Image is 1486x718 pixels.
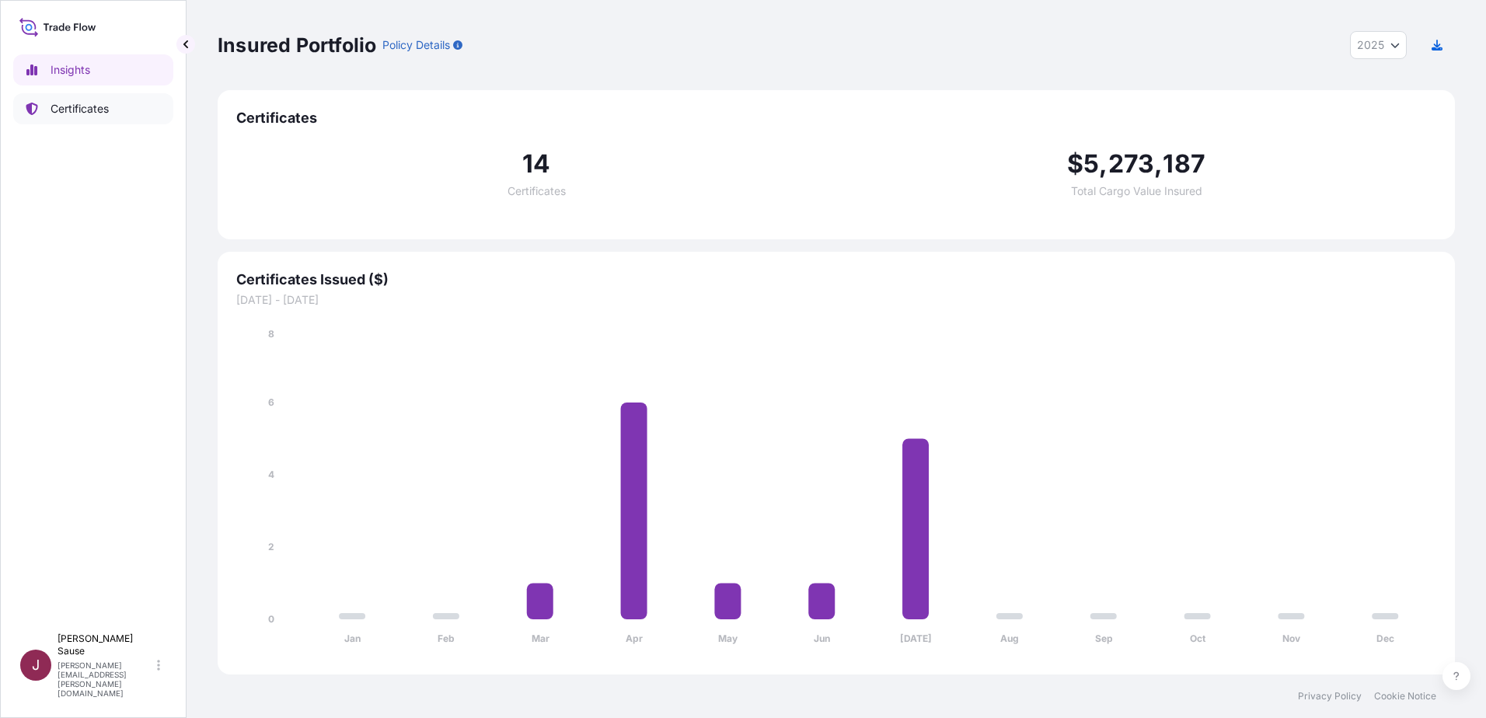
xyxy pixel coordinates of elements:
[522,152,550,176] span: 14
[32,657,40,673] span: J
[1282,633,1301,644] tspan: Nov
[532,633,549,644] tspan: Mar
[1350,31,1407,59] button: Year Selector
[236,109,1436,127] span: Certificates
[1154,152,1163,176] span: ,
[1099,152,1108,176] span: ,
[218,33,376,58] p: Insured Portfolio
[438,633,455,644] tspan: Feb
[51,62,90,78] p: Insights
[1190,633,1206,644] tspan: Oct
[268,469,274,480] tspan: 4
[382,37,450,53] p: Policy Details
[268,328,274,340] tspan: 8
[718,633,738,644] tspan: May
[51,101,109,117] p: Certificates
[1000,633,1019,644] tspan: Aug
[268,541,274,552] tspan: 2
[1095,633,1113,644] tspan: Sep
[1298,690,1362,702] a: Privacy Policy
[1376,633,1394,644] tspan: Dec
[1067,152,1083,176] span: $
[58,660,154,698] p: [PERSON_NAME][EMAIL_ADDRESS][PERSON_NAME][DOMAIN_NAME]
[236,292,1436,308] span: [DATE] - [DATE]
[13,93,173,124] a: Certificates
[1374,690,1436,702] a: Cookie Notice
[814,633,830,644] tspan: Jun
[268,396,274,408] tspan: 6
[13,54,173,85] a: Insights
[268,613,274,625] tspan: 0
[1357,37,1384,53] span: 2025
[1071,186,1202,197] span: Total Cargo Value Insured
[626,633,643,644] tspan: Apr
[1108,152,1155,176] span: 273
[58,633,154,657] p: [PERSON_NAME] Sause
[508,186,566,197] span: Certificates
[1083,152,1099,176] span: 5
[1163,152,1205,176] span: 187
[900,633,932,644] tspan: [DATE]
[236,270,1436,289] span: Certificates Issued ($)
[344,633,361,644] tspan: Jan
